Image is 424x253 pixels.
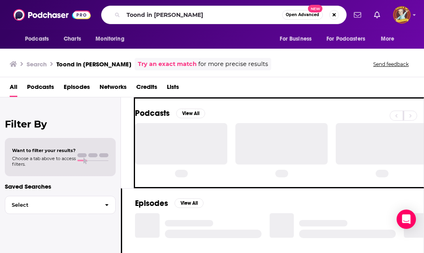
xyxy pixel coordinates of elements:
[96,33,124,45] span: Monitoring
[12,156,76,167] span: Choose a tab above to access filters.
[5,202,98,208] span: Select
[27,60,47,68] h3: Search
[321,31,377,47] button: open menu
[58,31,86,47] a: Charts
[280,33,312,45] span: For Business
[397,210,416,229] div: Open Intercom Messenger
[167,80,179,97] a: Lists
[286,13,319,17] span: Open Advanced
[308,5,322,12] span: New
[10,80,17,97] a: All
[135,108,170,118] h2: Podcasts
[375,31,405,47] button: open menu
[282,10,323,20] button: Open AdvancedNew
[138,60,197,69] a: Try an exact match
[25,33,49,45] span: Podcasts
[136,80,157,97] a: Credits
[381,33,395,45] span: More
[12,148,76,153] span: Want to filter your results?
[393,6,411,24] img: User Profile
[5,196,116,214] button: Select
[135,108,205,118] a: PodcastsView All
[64,33,81,45] span: Charts
[371,8,383,22] a: Show notifications dropdown
[135,198,168,208] h2: Episodes
[27,80,54,97] a: Podcasts
[351,8,364,22] a: Show notifications dropdown
[123,8,282,21] input: Search podcasts, credits, & more...
[5,183,116,190] p: Saved Searches
[56,60,131,68] h3: Toond in [PERSON_NAME]
[64,80,90,97] a: Episodes
[90,31,135,47] button: open menu
[274,31,322,47] button: open menu
[326,33,365,45] span: For Podcasters
[101,6,347,24] div: Search podcasts, credits, & more...
[5,118,116,130] h2: Filter By
[393,6,411,24] button: Show profile menu
[371,61,411,68] button: Send feedback
[198,60,268,69] span: for more precise results
[19,31,59,47] button: open menu
[13,7,91,23] img: Podchaser - Follow, Share and Rate Podcasts
[176,109,205,118] button: View All
[100,80,127,97] a: Networks
[393,6,411,24] span: Logged in as JimCummingspod
[175,198,204,208] button: View All
[135,198,204,208] a: EpisodesView All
